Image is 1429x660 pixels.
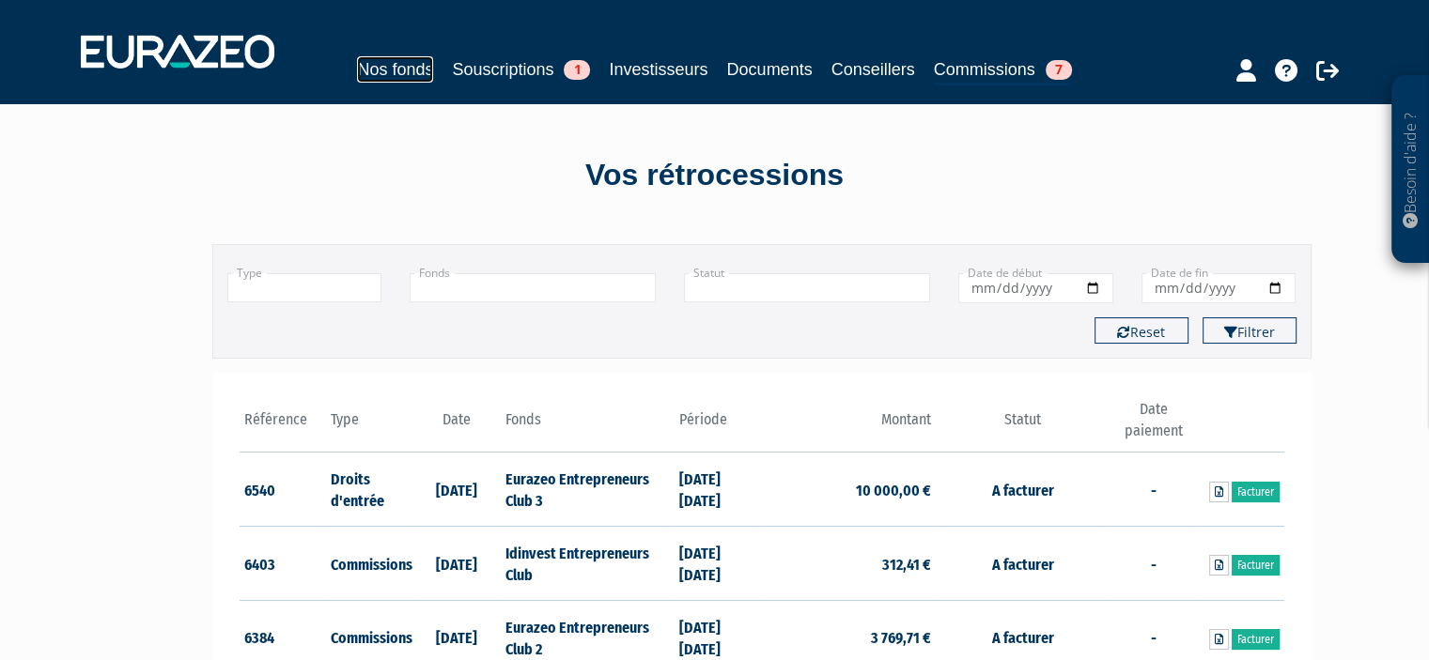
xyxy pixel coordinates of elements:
[1110,527,1197,601] td: -
[675,527,762,601] td: [DATE] [DATE]
[564,60,590,80] span: 1
[762,399,936,453] th: Montant
[452,56,590,83] a: Souscriptions1
[1110,453,1197,527] td: -
[357,56,433,83] a: Nos fonds
[1232,555,1280,576] a: Facturer
[413,453,501,527] td: [DATE]
[762,527,936,601] td: 312,41 €
[240,453,327,527] td: 6540
[1400,85,1421,254] p: Besoin d'aide ?
[326,399,413,453] th: Type
[762,453,936,527] td: 10 000,00 €
[1095,317,1188,344] button: Reset
[936,399,1110,453] th: Statut
[1232,482,1280,502] a: Facturer
[179,154,1250,197] div: Vos rétrocessions
[831,56,915,83] a: Conseillers
[675,453,762,527] td: [DATE] [DATE]
[500,399,674,453] th: Fonds
[936,527,1110,601] td: A facturer
[326,453,413,527] td: Droits d'entrée
[1232,629,1280,650] a: Facturer
[1203,317,1297,344] button: Filtrer
[934,56,1072,85] a: Commissions7
[1110,399,1197,453] th: Date paiement
[727,56,813,83] a: Documents
[413,399,501,453] th: Date
[81,35,274,69] img: 1732889491-logotype_eurazeo_blanc_rvb.png
[240,399,327,453] th: Référence
[1046,60,1072,80] span: 7
[500,527,674,601] td: Idinvest Entrepreneurs Club
[240,527,327,601] td: 6403
[413,527,501,601] td: [DATE]
[326,527,413,601] td: Commissions
[609,56,707,83] a: Investisseurs
[936,453,1110,527] td: A facturer
[500,453,674,527] td: Eurazeo Entrepreneurs Club 3
[675,399,762,453] th: Période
